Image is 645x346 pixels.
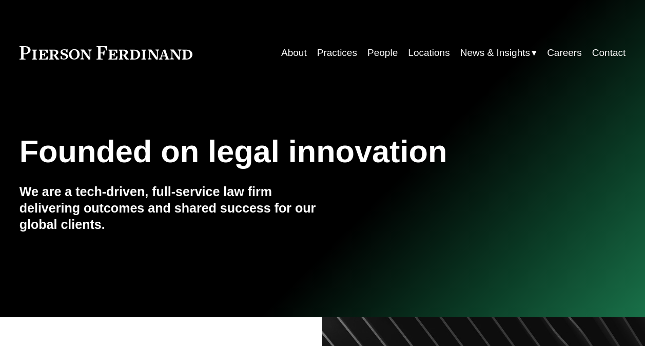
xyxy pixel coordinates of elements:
[281,43,307,63] a: About
[592,43,626,63] a: Contact
[19,133,525,169] h1: Founded on legal innovation
[367,43,398,63] a: People
[460,44,530,62] span: News & Insights
[547,43,582,63] a: Careers
[19,184,323,233] h4: We are a tech-driven, full-service law firm delivering outcomes and shared success for our global...
[460,43,537,63] a: folder dropdown
[408,43,449,63] a: Locations
[317,43,357,63] a: Practices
